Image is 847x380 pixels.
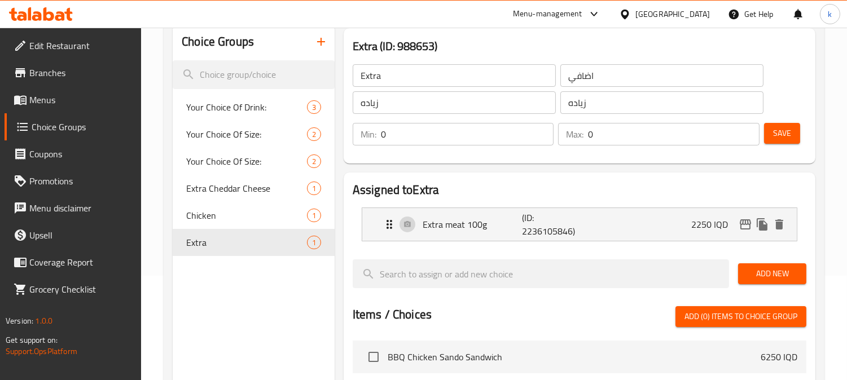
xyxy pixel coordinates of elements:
button: Save [764,123,800,144]
span: Promotions [29,174,133,188]
span: Select choice [362,345,385,369]
a: Support.OpsPlatform [6,344,77,359]
span: Chicken [186,209,307,222]
h2: Choice Groups [182,33,254,50]
span: Choice Groups [32,120,133,134]
span: Menus [29,93,133,107]
div: Choices [307,100,321,114]
span: Your Choice Of Drink: [186,100,307,114]
button: Add (0) items to choice group [675,306,806,327]
span: 1 [308,183,321,194]
span: Get support on: [6,333,58,347]
span: Add New [747,267,797,281]
span: Version: [6,313,33,328]
div: Extra Cheddar Cheese1 [173,175,335,202]
a: Upsell [5,222,142,249]
button: edit [737,216,754,233]
span: Your Choice Of Size: [186,154,307,168]
a: Menus [5,86,142,113]
span: 1.0.0 [35,313,52,328]
p: 2250 IQD [691,218,737,231]
a: Promotions [5,167,142,195]
a: Coverage Report [5,249,142,276]
a: Choice Groups [5,113,142,140]
h2: Assigned to Extra [353,182,806,198]
div: Your Choice Of Size:2 [173,121,335,148]
button: delete [771,216,788,233]
h3: Extra (ID: 988653) [353,37,806,55]
span: Edit Restaurant [29,39,133,52]
span: Grocery Checklist [29,282,133,296]
span: Upsell [29,228,133,242]
p: Extra meat 100g [423,218,522,231]
a: Menu disclaimer [5,195,142,222]
span: Extra Cheddar Cheese [186,182,307,195]
li: Expand [353,203,806,246]
span: Branches [29,66,133,79]
span: 1 [308,210,321,221]
span: Save [773,126,791,140]
span: Extra [186,236,307,249]
span: Menu disclaimer [29,201,133,215]
div: Menu-management [513,7,582,21]
a: Coupons [5,140,142,167]
span: 2 [308,129,321,140]
button: duplicate [754,216,771,233]
a: Grocery Checklist [5,276,142,303]
div: Your Choice Of Drink:3 [173,94,335,121]
span: 3 [308,102,321,113]
div: Extra1 [173,229,335,256]
span: Your Choice Of Size: [186,127,307,141]
p: Min: [361,127,376,141]
span: k [828,8,832,20]
input: search [173,60,335,89]
p: (ID: 2236105846) [522,211,589,238]
div: Expand [362,208,797,241]
span: 2 [308,156,321,167]
div: [GEOGRAPHIC_DATA] [635,8,710,20]
div: Your Choice Of Size:2 [173,148,335,175]
a: Branches [5,59,142,86]
input: search [353,259,729,288]
button: Add New [738,263,806,284]
span: Coupons [29,147,133,161]
div: Choices [307,127,321,141]
span: BBQ Chicken Sando Sandwich [388,350,761,364]
div: Choices [307,209,321,222]
p: 6250 IQD [761,350,797,364]
div: Choices [307,182,321,195]
span: Add (0) items to choice group [684,310,797,324]
span: Coverage Report [29,255,133,269]
a: Edit Restaurant [5,32,142,59]
h2: Items / Choices [353,306,432,323]
p: Max: [566,127,583,141]
span: 1 [308,237,321,248]
div: Chicken1 [173,202,335,229]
